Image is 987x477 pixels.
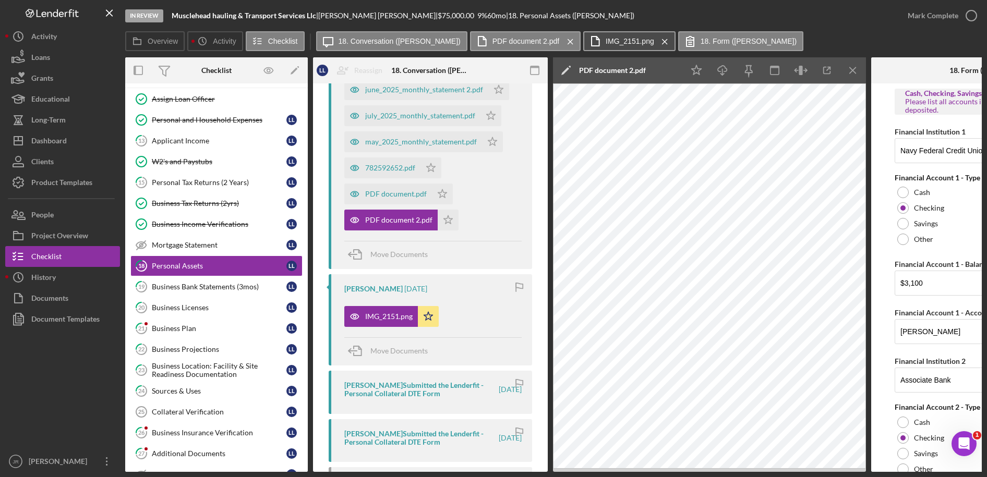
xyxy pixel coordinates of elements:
button: Product Templates [5,172,120,193]
div: People [31,204,54,228]
div: Sources & Uses [152,387,286,395]
div: [PERSON_NAME] Submitted the Lenderfit - Personal Collateral DTE Form [344,430,497,446]
a: Dashboard [5,130,120,151]
time: 2025-08-01 04:38 [404,285,427,293]
button: PDF document.pdf [344,184,453,204]
div: L L [286,115,297,125]
div: | [172,11,318,20]
div: Dashboard [31,130,67,154]
label: 18. Conversation ([PERSON_NAME]) [339,37,461,45]
button: Loans [5,47,120,68]
label: Activity [213,37,236,45]
a: Business Tax Returns (2yrs)LL [130,193,303,214]
label: Savings [914,219,938,228]
div: Long-Term [31,109,66,133]
div: L L [286,177,297,188]
label: Cash [914,418,930,426]
div: 18. Conversation ([PERSON_NAME]) [391,66,470,75]
button: Grants [5,68,120,89]
div: 60 mo [487,11,506,20]
button: may_2025_monthly_statement.pdf [344,131,503,152]
label: Other [914,465,933,473]
button: july_2025_monthly_statement.pdf [344,105,501,126]
div: june_2025_monthly_statement 2.pdf [365,85,483,94]
span: Move Documents [370,250,428,259]
button: Activity [187,31,243,51]
div: Checklist [201,66,232,75]
div: L L [286,240,297,250]
div: Personal and Household Expenses [152,116,286,124]
button: Checklist [246,31,305,51]
div: [PERSON_NAME] Submitted the Lenderfit - Personal Collateral DTE Form [344,381,497,398]
button: IMG_2151.png [583,31,676,51]
button: Clients [5,151,120,172]
div: L L [286,302,297,313]
a: 15Personal Tax Returns (2 Years)LL [130,172,303,193]
button: Educational [5,89,120,109]
div: Reassign [354,60,382,81]
div: IMG_2151.png [365,312,413,321]
div: Personal Assets [152,262,286,270]
div: History [31,267,56,290]
div: Product Templates [31,172,92,195]
tspan: 25 [138,409,145,415]
button: Long-Term [5,109,120,130]
div: Business Location: Facility & Site Readiness Documentation [152,362,286,378]
span: Move Documents [370,346,428,355]
button: 18. Form ([PERSON_NAME]) [678,31,803,51]
a: 19Business Bank Statements (3mos)LL [130,276,303,297]
div: $75,000.00 [438,11,477,20]
label: Checklist [268,37,298,45]
a: Activity [5,26,120,47]
button: IMG_2151.png [344,306,439,327]
a: 24Sources & UsesLL [130,381,303,401]
div: Business Insurance Verification [152,429,286,437]
a: 13Applicant IncomeLL [130,130,303,151]
tspan: 19 [138,283,145,290]
time: 2025-07-31 09:04 [499,385,522,394]
div: L L [286,365,297,375]
button: june_2025_monthly_statement 2.pdf [344,79,509,100]
div: Mortgage Statement [152,241,286,249]
tspan: 21 [138,325,145,332]
div: PDF document 2.pdf [365,216,432,224]
div: Mark Complete [908,5,958,26]
div: Checklist [31,246,62,270]
div: 9 % [477,11,487,20]
label: PDF document 2.pdf [492,37,559,45]
a: 25Collateral VerificationLL [130,401,303,422]
div: Activity [31,26,57,50]
button: Move Documents [344,241,438,267]
a: 18Personal AssetsLL [130,255,303,276]
div: Project Overview [31,225,88,249]
div: Assign Loan Officer [152,95,302,103]
a: Project Overview [5,225,120,246]
label: Financial Institution 2 [895,357,966,365]
button: Document Templates [5,309,120,329]
button: 782592652.pdf [344,157,441,178]
a: 21Business PlanLL [130,318,303,339]
a: 23Business Location: Facility & Site Readiness DocumentationLL [130,360,303,381]
tspan: 13 [138,137,145,144]
tspan: 22 [138,346,145,352]
iframe: Intercom live chat [952,431,977,456]
a: History [5,267,120,288]
a: 20Business LicensesLL [130,297,303,318]
button: PDF document 2.pdf [470,31,581,51]
div: Applicant Income [152,137,286,145]
div: 782592652.pdf [365,164,415,172]
div: PDF document 2.pdf [579,66,646,75]
div: L L [286,156,297,167]
div: Educational [31,89,70,112]
button: Documents [5,288,120,309]
a: W2's and PaystubsLL [130,151,303,172]
label: Checking [914,434,944,442]
label: 18. Form ([PERSON_NAME]) [701,37,797,45]
div: L L [286,448,297,459]
div: may_2025_monthly_statement.pdf [365,138,477,146]
a: Checklist [5,246,120,267]
a: 26Business Insurance VerificationLL [130,422,303,443]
